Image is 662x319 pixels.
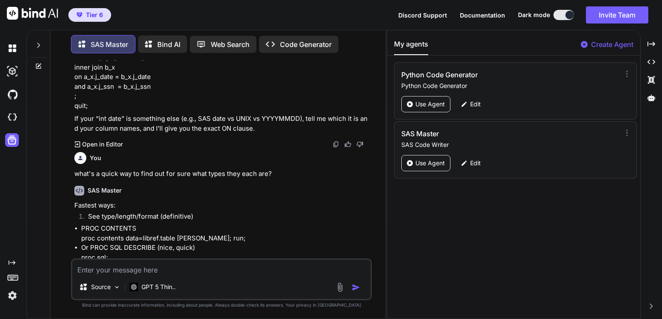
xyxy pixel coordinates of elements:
p: Use Agent [415,100,445,108]
p: what's a quick way to find out for sure what types they each are? [74,169,370,179]
img: like [344,141,351,148]
p: Code Generator [280,39,332,50]
button: Invite Team [586,6,648,23]
h6: SAS Master [88,186,122,195]
p: PROC CONTENTS proc contents data=libref.table [PERSON_NAME]; run; [81,224,370,243]
p: Fastest ways: [74,201,370,211]
p: Bind can provide inaccurate information, including about people. Always double-check its answers.... [71,302,372,308]
p: Or PROC SQL DESCRIBE (nice, quick) proc sql; describe table libref.table1; describe table libref.... [81,243,370,291]
p: If your “int date” is something else (e.g., SAS date vs UNIX vs YYYYMMDD), tell me which it is an... [74,114,370,133]
span: Documentation [460,12,505,19]
p: proc sql; create table joined as select a_x. from a_x inner join b_x on a_x.j_date = b_x.j_date a... [74,34,370,111]
h3: Python Code Generator [401,70,554,80]
img: settings [5,288,20,303]
button: Documentation [460,11,505,20]
img: GPT 5 Thinking High [129,283,138,291]
img: darkChat [5,41,20,56]
img: icon [352,283,360,292]
span: Discord Support [398,12,447,19]
span: Tier 6 [86,11,103,19]
p: SAS Code Writer [401,140,620,149]
p: Create Agent [591,39,633,50]
img: copy [332,141,339,148]
p: SAS Master [91,39,128,50]
p: Edit [470,159,481,167]
img: cloudideIcon [5,110,20,125]
button: My agents [394,39,428,55]
img: githubDark [5,87,20,102]
span: Dark mode [518,11,550,19]
p: Source [91,283,111,291]
p: Open in Editor [82,140,123,149]
img: premium [76,12,82,18]
img: Pick Models [113,284,121,291]
p: Web Search [211,39,250,50]
img: attachment [335,282,345,292]
p: Bind AI [157,39,180,50]
p: Python Code Generator [401,82,620,90]
button: Discord Support [398,11,447,20]
p: Use Agent [415,159,445,167]
img: dislike [356,141,363,148]
img: Bind AI [7,7,58,20]
h6: You [90,154,101,162]
button: premiumTier 6 [68,8,111,22]
img: darkAi-studio [5,64,20,79]
p: Edit [470,100,481,108]
p: GPT 5 Thin.. [141,283,176,291]
li: See type/length/format (definitive) [81,212,370,224]
h3: SAS Master [401,129,554,139]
